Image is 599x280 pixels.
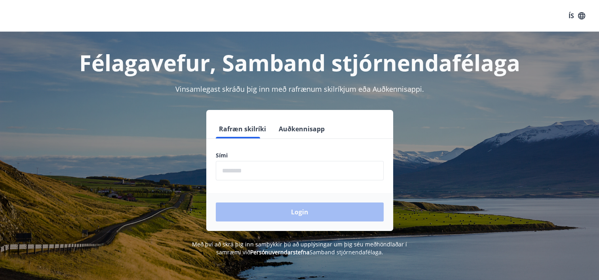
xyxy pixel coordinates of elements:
[564,9,589,23] button: ÍS
[175,84,424,94] span: Vinsamlegast skráðu þig inn með rafrænum skilríkjum eða Auðkennisappi.
[24,47,575,78] h1: Félagavefur, Samband stjórnendafélaga
[250,248,310,256] a: Persónuverndarstefna
[276,119,328,138] button: Auðkennisapp
[216,151,384,159] label: Sími
[192,240,407,256] span: Með því að skrá þig inn samþykkir þú að upplýsingar um þig séu meðhöndlaðar í samræmi við Samband...
[216,119,269,138] button: Rafræn skilríki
